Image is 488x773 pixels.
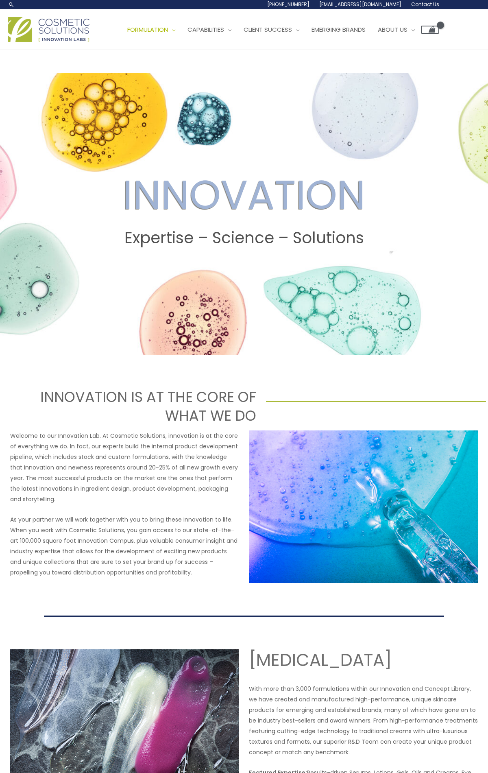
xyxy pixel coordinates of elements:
span: About Us [378,25,407,34]
h2: INNOVATION IS AT THE CORE OF WHAT WE DO [36,388,256,425]
span: Formulation [127,25,168,34]
a: About Us [372,17,421,42]
h2: Expertise – Science – Solutions [8,229,480,247]
img: Cosmetic Solutions Logo [8,17,89,42]
a: Formulation [121,17,181,42]
span: [PHONE_NUMBER] [267,1,309,8]
p: As your partner we will work together with you to bring these innovation to life. When you work w... [10,514,239,578]
p: Welcome to our Innovation Lab. At Cosmetic Solutions, innovation is at the core of everything we ... [10,430,239,504]
img: Innovartion Station Image [249,430,478,583]
span: Contact Us [411,1,439,8]
span: Emerging Brands [312,25,366,34]
h2: [MEDICAL_DATA] [249,649,478,672]
span: Capabilities [187,25,224,34]
span: [EMAIL_ADDRESS][DOMAIN_NAME] [319,1,401,8]
a: Emerging Brands [305,17,372,42]
a: Search icon link [8,1,15,8]
p: With more than 3,000 formulations within our Innovation and Concept Library, we have created and ... [249,683,478,758]
span: Client Success [244,25,292,34]
a: Client Success [237,17,305,42]
a: Capabilities [181,17,237,42]
h2: INNOVATION [8,171,480,219]
a: View Shopping Cart, empty [421,26,439,34]
nav: Site Navigation [115,17,439,42]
